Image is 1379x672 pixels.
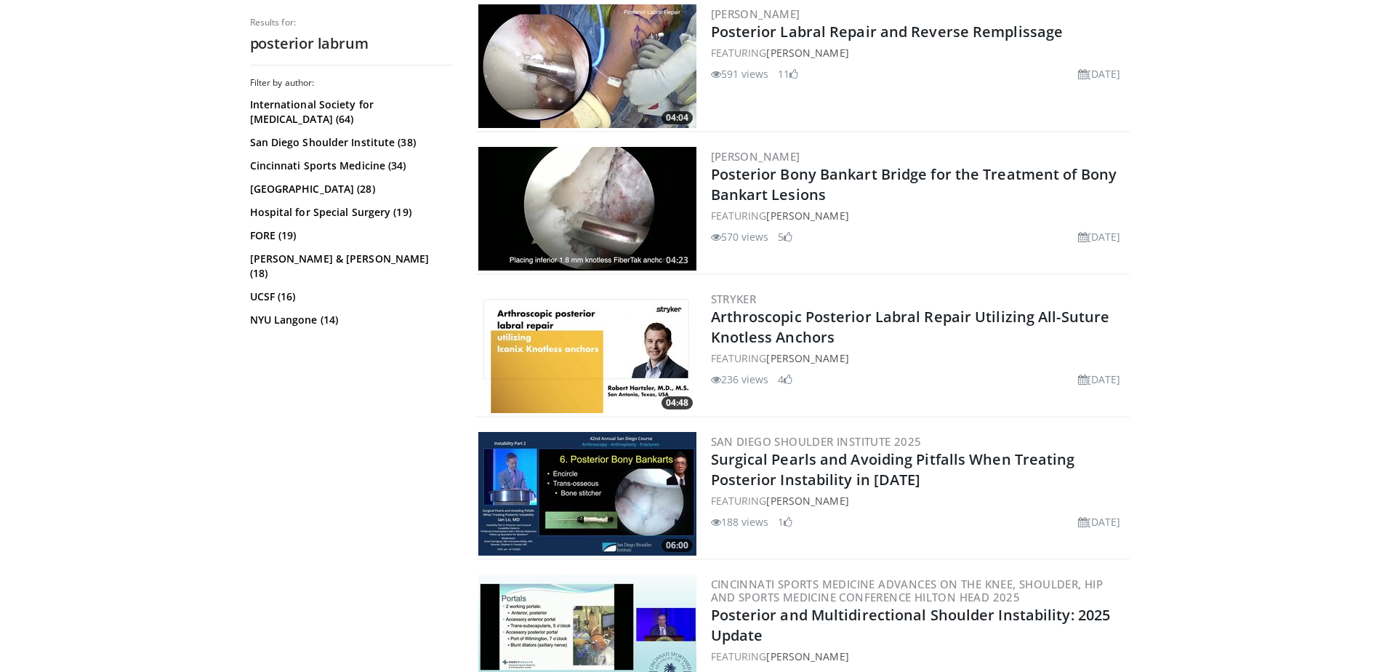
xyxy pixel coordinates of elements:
[711,649,1127,664] div: FEATURING
[478,289,696,413] img: d2f6a426-04ef-449f-8186-4ca5fc42937c.300x170_q85_crop-smart_upscale.jpg
[478,4,696,128] img: 6440c6e0-ba58-4209-981d-a048b277fbea.300x170_q85_crop-smart_upscale.jpg
[250,252,450,281] a: [PERSON_NAME] & [PERSON_NAME] (18)
[711,7,800,21] a: [PERSON_NAME]
[711,577,1103,604] a: Cincinnati Sports Medicine Advances on the Knee, Shoulder, Hip and Sports Medicine Conference Hil...
[711,514,769,529] li: 188 views
[250,182,450,196] a: [GEOGRAPHIC_DATA] (28)
[711,45,1127,60] div: FEATURING
[250,313,450,327] a: NYU Langone (14)
[478,432,696,556] img: 7fb7841f-b9c7-40fb-b520-357b35b86482.300x170_q85_crop-smart_upscale.jpg
[250,228,450,243] a: FORE (19)
[478,147,696,271] a: 04:23
[778,229,792,244] li: 5
[778,514,792,529] li: 1
[711,372,769,387] li: 236 views
[711,493,1127,508] div: FEATURING
[1078,229,1121,244] li: [DATE]
[711,307,1110,347] a: Arthroscopic Posterior Labral Repair Utilizing All-Suture Knotless Anchors
[711,164,1117,204] a: Posterior Bony Bankart Bridge for the Treatment of Bony Bankart Lesions
[478,4,696,128] a: 04:04
[250,205,450,220] a: Hospital for Special Surgery (19)
[711,605,1111,645] a: Posterior and Multidirectional Shoulder Instability: 2025 Update
[478,289,696,413] a: 04:48
[766,494,848,508] a: [PERSON_NAME]
[711,208,1127,223] div: FEATURING
[250,159,450,173] a: Cincinnati Sports Medicine (34)
[478,147,696,271] img: bd620d43-5d42-4d7b-9f97-0da0dd0c6b81.300x170_q85_crop-smart_upscale.jpg
[1078,372,1121,387] li: [DATE]
[778,372,792,387] li: 4
[766,351,848,365] a: [PERSON_NAME]
[711,449,1075,489] a: Surgical Pearls and Avoiding Pitfalls When Treating Posterior Instability in [DATE]
[662,539,693,552] span: 06:00
[1078,66,1121,81] li: [DATE]
[662,111,693,124] span: 04:04
[250,17,454,28] p: Results for:
[766,209,848,223] a: [PERSON_NAME]
[766,46,848,60] a: [PERSON_NAME]
[711,66,769,81] li: 591 views
[766,649,848,663] a: [PERSON_NAME]
[250,289,450,304] a: UCSF (16)
[250,77,454,89] h3: Filter by author:
[711,229,769,244] li: 570 views
[711,22,1064,41] a: Posterior Labral Repair and Reverse Remplissage
[711,434,922,449] a: San Diego Shoulder Institute 2025
[662,396,693,409] span: 04:48
[250,34,454,53] h2: posterior labrum
[662,254,693,267] span: 04:23
[778,66,798,81] li: 11
[250,97,450,127] a: International Society for [MEDICAL_DATA] (64)
[478,432,696,556] a: 06:00
[711,149,800,164] a: [PERSON_NAME]
[1078,514,1121,529] li: [DATE]
[250,135,450,150] a: San Diego Shoulder Institute (38)
[711,351,1127,366] div: FEATURING
[711,292,757,306] a: Stryker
